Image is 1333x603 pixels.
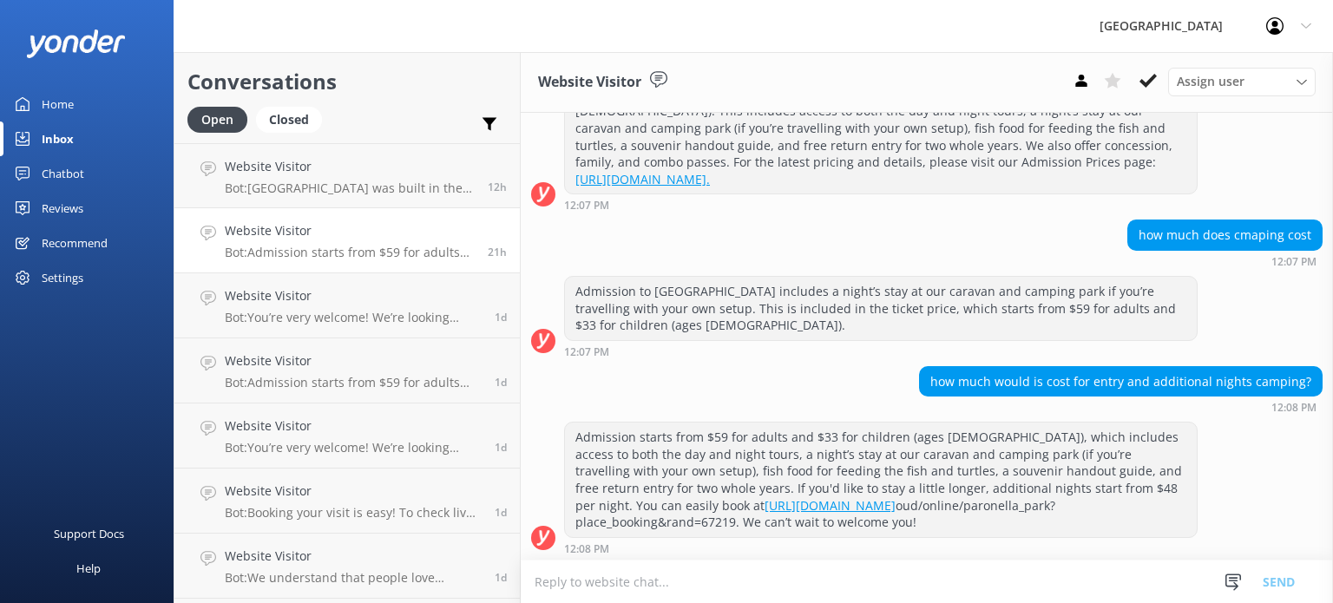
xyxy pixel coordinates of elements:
span: Assign user [1177,72,1244,91]
div: Admission starts from $59 for adults and $33 for children (ages [DEMOGRAPHIC_DATA]), which includ... [565,423,1197,537]
p: Bot: You’re very welcome! We’re looking forward to welcoming you to [GEOGRAPHIC_DATA] soon - can’... [225,440,482,456]
div: Settings [42,260,83,295]
a: Website VisitorBot:You’re very welcome! We’re looking forward to welcoming you to [GEOGRAPHIC_DAT... [174,403,520,469]
strong: 12:07 PM [564,347,609,357]
h4: Website Visitor [225,351,482,370]
span: Aug 31 2025 08:31pm (UTC +10:00) Australia/Brisbane [495,440,507,455]
h2: Conversations [187,65,507,98]
h4: Website Visitor [225,416,482,436]
a: Website VisitorBot:[GEOGRAPHIC_DATA] was built in the 1920’s, long before Accessibility standards... [174,143,520,208]
h4: Website Visitor [225,221,475,240]
h4: Website Visitor [225,482,482,501]
h3: Website Visitor [538,71,641,94]
span: Sep 01 2025 08:07am (UTC +10:00) Australia/Brisbane [495,310,507,324]
a: [URL][DOMAIN_NAME]. [575,171,710,187]
p: Bot: Booking your visit is easy! To check live availability and grab your tickets, visit [URL][DO... [225,505,482,521]
div: Sep 01 2025 12:07pm (UTC +10:00) Australia/Brisbane [1127,255,1323,267]
h4: Website Visitor [225,286,482,305]
div: how much does cmaping cost [1128,220,1322,250]
p: Bot: Admission starts from $59 for adults and $33 for children (ages [DEMOGRAPHIC_DATA]), which i... [225,245,475,260]
span: Sep 01 2025 12:08pm (UTC +10:00) Australia/Brisbane [488,245,507,259]
span: Sep 01 2025 09:41pm (UTC +10:00) Australia/Brisbane [488,180,507,194]
div: Closed [256,107,322,133]
div: Our ticket pricing at [GEOGRAPHIC_DATA] starts from $59 for adults and $33 for children (ages [DE... [565,80,1197,194]
a: Website VisitorBot:We understand that people love travelling with their furry friends – so do we!... [174,534,520,599]
div: Reviews [42,191,83,226]
div: Sep 01 2025 12:07pm (UTC +10:00) Australia/Brisbane [564,199,1198,211]
span: Aug 31 2025 07:41pm (UTC +10:00) Australia/Brisbane [495,505,507,520]
a: Closed [256,109,331,128]
p: Bot: You’re very welcome! We’re looking forward to welcoming you to [GEOGRAPHIC_DATA] soon - can’... [225,310,482,325]
h4: Website Visitor [225,157,475,176]
div: Sep 01 2025 12:08pm (UTC +10:00) Australia/Brisbane [919,401,1323,413]
a: Website VisitorBot:Booking your visit is easy! To check live availability and grab your tickets, ... [174,469,520,534]
strong: 12:08 PM [1271,403,1317,413]
div: Assign User [1168,68,1316,95]
span: Aug 31 2025 04:38pm (UTC +10:00) Australia/Brisbane [495,570,507,585]
div: Admission to [GEOGRAPHIC_DATA] includes a night’s stay at our caravan and camping park if you’re ... [565,277,1197,340]
p: Bot: Admission starts from $59 for adults and $33 for children (ages [DEMOGRAPHIC_DATA]), and tha... [225,375,482,390]
div: Sep 01 2025 12:07pm (UTC +10:00) Australia/Brisbane [564,345,1198,357]
div: Recommend [42,226,108,260]
div: Home [42,87,74,121]
strong: 12:07 PM [1271,257,1317,267]
p: Bot: We understand that people love travelling with their furry friends – so do we! But unfortuna... [225,570,482,586]
a: Website VisitorBot:Admission starts from $59 for adults and $33 for children (ages [DEMOGRAPHIC_D... [174,338,520,403]
div: Help [76,551,101,586]
div: Open [187,107,247,133]
div: how much would is cost for entry and additional nights camping? [920,367,1322,397]
a: Website VisitorBot:Admission starts from $59 for adults and $33 for children (ages [DEMOGRAPHIC_D... [174,208,520,273]
div: Sep 01 2025 12:08pm (UTC +10:00) Australia/Brisbane [564,542,1198,554]
img: yonder-white-logo.png [26,29,126,58]
h4: Website Visitor [225,547,482,566]
strong: 12:07 PM [564,200,609,211]
p: Bot: [GEOGRAPHIC_DATA] was built in the 1920’s, long before Accessibility standards. We have done... [225,180,475,196]
div: Chatbot [42,156,84,191]
strong: 12:08 PM [564,544,609,554]
a: Website VisitorBot:You’re very welcome! We’re looking forward to welcoming you to [GEOGRAPHIC_DAT... [174,273,520,338]
div: Inbox [42,121,74,156]
a: Open [187,109,256,128]
a: [URL][DOMAIN_NAME] [765,497,896,514]
span: Sep 01 2025 12:04am (UTC +10:00) Australia/Brisbane [495,375,507,390]
div: Support Docs [54,516,124,551]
